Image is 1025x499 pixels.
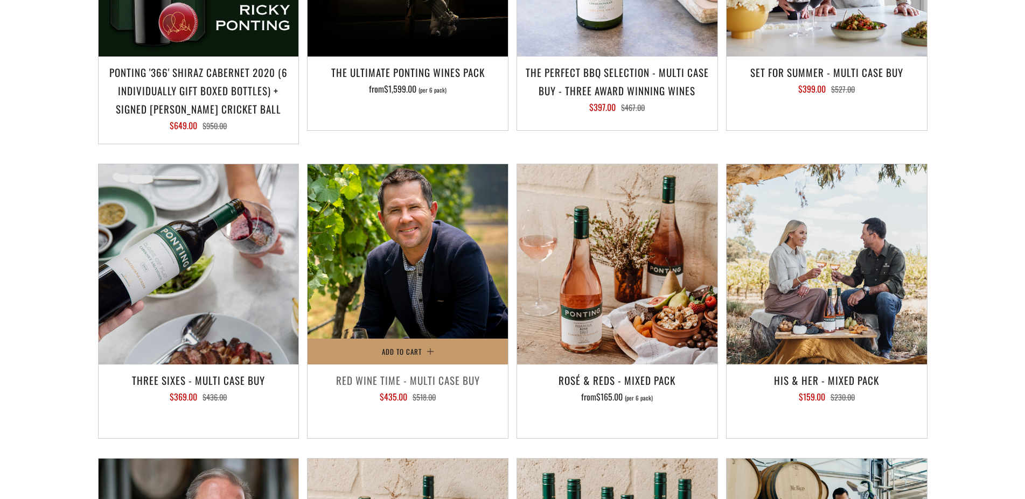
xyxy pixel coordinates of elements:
[413,391,436,403] span: $518.00
[104,63,294,118] h3: Ponting '366' Shiraz Cabernet 2020 (6 individually gift boxed bottles) + SIGNED [PERSON_NAME] CRI...
[384,82,416,95] span: $1,599.00
[522,63,712,100] h3: The perfect BBQ selection - MULTI CASE BUY - Three award winning wines
[170,119,197,132] span: $649.00
[727,63,927,117] a: Set For Summer - Multi Case Buy $399.00 $527.00
[799,390,825,403] span: $159.00
[727,371,927,425] a: His & Her - Mixed Pack $159.00 $230.00
[170,390,197,403] span: $369.00
[831,83,855,95] span: $527.00
[308,63,508,117] a: The Ultimate Ponting Wines Pack from$1,599.00 (per 6 pack)
[382,346,422,357] span: Add to Cart
[313,371,503,389] h3: Red Wine Time - Multi Case Buy
[419,87,447,93] span: (per 6 pack)
[621,102,645,113] span: $467.00
[380,390,407,403] span: $435.00
[313,63,503,81] h3: The Ultimate Ponting Wines Pack
[369,82,447,95] span: from
[203,391,227,403] span: $436.00
[517,63,717,117] a: The perfect BBQ selection - MULTI CASE BUY - Three award winning wines $397.00 $467.00
[625,395,653,401] span: (per 6 pack)
[596,390,623,403] span: $165.00
[99,63,299,130] a: Ponting '366' Shiraz Cabernet 2020 (6 individually gift boxed bottles) + SIGNED [PERSON_NAME] CRI...
[589,101,616,114] span: $397.00
[581,390,653,403] span: from
[203,120,227,131] span: $950.00
[798,82,826,95] span: $399.00
[732,371,922,389] h3: His & Her - Mixed Pack
[308,371,508,425] a: Red Wine Time - Multi Case Buy $435.00 $518.00
[732,63,922,81] h3: Set For Summer - Multi Case Buy
[99,371,299,425] a: Three Sixes - Multi Case Buy $369.00 $436.00
[104,371,294,389] h3: Three Sixes - Multi Case Buy
[831,391,855,403] span: $230.00
[522,371,712,389] h3: Rosé & Reds - Mixed Pack
[517,371,717,425] a: Rosé & Reds - Mixed Pack from$165.00 (per 6 pack)
[308,339,508,364] button: Add to Cart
